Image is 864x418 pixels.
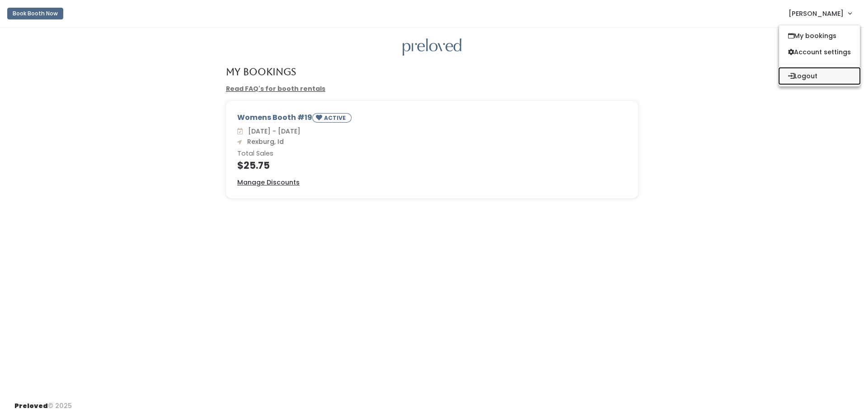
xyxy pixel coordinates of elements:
[324,114,347,122] small: ACTIVE
[14,394,72,411] div: © 2025
[226,84,325,93] a: Read FAQ's for booth rentals
[14,401,48,410] span: Preloved
[779,44,860,60] a: Account settings
[789,9,844,19] span: [PERSON_NAME]
[403,38,461,56] img: preloved logo
[237,112,627,126] div: Womens Booth #19
[7,8,63,19] button: Book Booth Now
[237,178,300,187] a: Manage Discounts
[237,150,627,157] h6: Total Sales
[226,66,296,77] h4: My Bookings
[237,160,627,171] h4: $25.75
[244,127,301,136] span: [DATE] - [DATE]
[244,137,284,146] span: Rexburg, Id
[779,68,860,84] button: Logout
[779,4,860,23] a: [PERSON_NAME]
[7,4,63,24] a: Book Booth Now
[779,28,860,44] a: My bookings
